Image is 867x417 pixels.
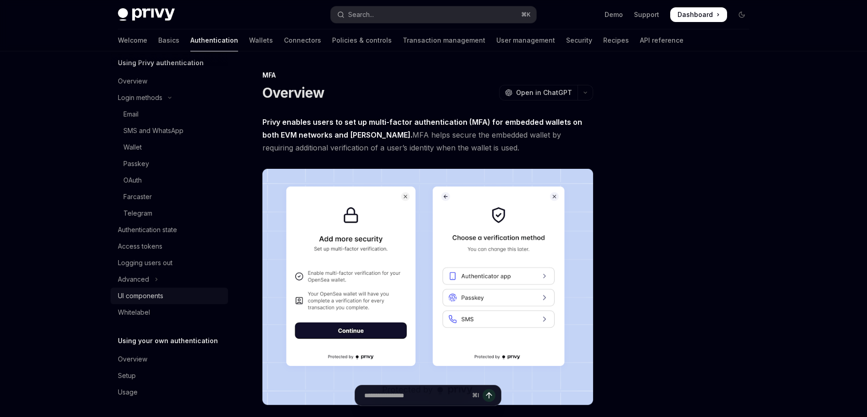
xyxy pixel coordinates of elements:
[111,271,228,288] button: Toggle Advanced section
[566,29,592,51] a: Security
[521,11,531,18] span: ⌘ K
[118,370,136,381] div: Setup
[118,224,177,235] div: Authentication state
[634,10,659,19] a: Support
[118,274,149,285] div: Advanced
[111,139,228,156] a: Wallet
[118,76,147,87] div: Overview
[499,85,578,100] button: Open in ChatGPT
[111,255,228,271] a: Logging users out
[118,387,138,398] div: Usage
[670,7,727,22] a: Dashboard
[249,29,273,51] a: Wallets
[111,89,228,106] button: Toggle Login methods section
[111,367,228,384] a: Setup
[111,189,228,205] a: Farcaster
[262,117,582,139] strong: Privy enables users to set up multi-factor authentication (MFA) for embedded wallets on both EVM ...
[111,73,228,89] a: Overview
[111,238,228,255] a: Access tokens
[331,6,536,23] button: Open search
[123,125,183,136] div: SMS and WhatsApp
[516,88,572,97] span: Open in ChatGPT
[111,351,228,367] a: Overview
[123,175,142,186] div: OAuth
[118,354,147,365] div: Overview
[403,29,485,51] a: Transaction management
[111,106,228,122] a: Email
[640,29,684,51] a: API reference
[118,335,218,346] h5: Using your own authentication
[118,290,163,301] div: UI components
[111,205,228,222] a: Telegram
[123,109,139,120] div: Email
[123,191,152,202] div: Farcaster
[262,169,593,405] img: images/MFA.png
[111,156,228,172] a: Passkey
[483,389,495,402] button: Send message
[284,29,321,51] a: Connectors
[111,122,228,139] a: SMS and WhatsApp
[111,172,228,189] a: OAuth
[118,257,172,268] div: Logging users out
[123,158,149,169] div: Passkey
[111,384,228,400] a: Usage
[158,29,179,51] a: Basics
[190,29,238,51] a: Authentication
[111,304,228,321] a: Whitelabel
[332,29,392,51] a: Policies & controls
[118,92,162,103] div: Login methods
[123,142,142,153] div: Wallet
[118,241,162,252] div: Access tokens
[111,222,228,238] a: Authentication state
[678,10,713,19] span: Dashboard
[262,116,593,154] span: MFA helps secure the embedded wallet by requiring additional verification of a user’s identity wh...
[364,385,468,406] input: Ask a question...
[118,8,175,21] img: dark logo
[118,29,147,51] a: Welcome
[605,10,623,19] a: Demo
[603,29,629,51] a: Recipes
[262,71,593,80] div: MFA
[496,29,555,51] a: User management
[734,7,749,22] button: Toggle dark mode
[111,288,228,304] a: UI components
[123,208,152,219] div: Telegram
[348,9,374,20] div: Search...
[262,84,324,101] h1: Overview
[118,307,150,318] div: Whitelabel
